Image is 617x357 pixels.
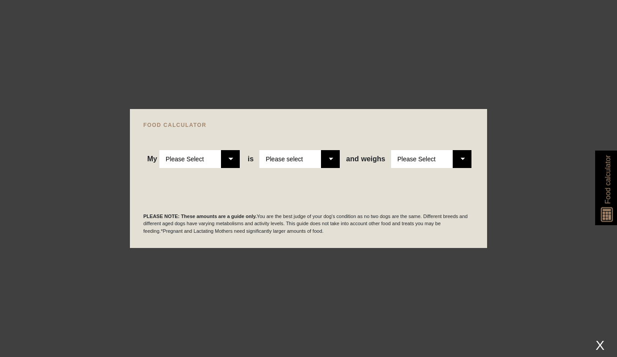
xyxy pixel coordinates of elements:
h4: FOOD CALCULATOR [143,122,474,128]
div: X [592,338,608,353]
p: You are the best judge of your dog's condition as no two dogs are the same. Different breeds and ... [143,213,474,235]
b: PLEASE NOTE: These amounts are a guide only. [143,214,257,219]
span: is [248,155,254,163]
span: Food calculator [602,155,613,204]
span: My [147,155,157,163]
span: weighs [346,155,385,163]
span: and [346,155,361,163]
